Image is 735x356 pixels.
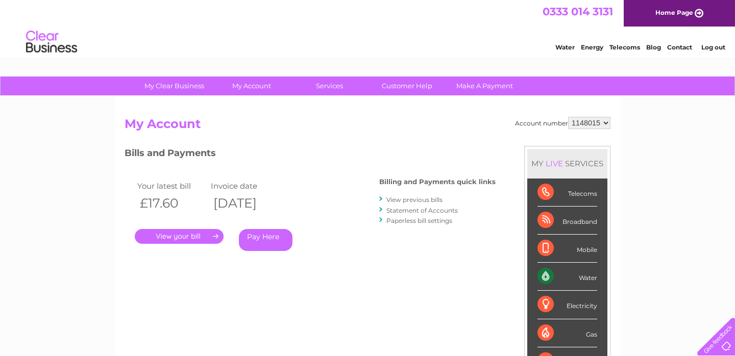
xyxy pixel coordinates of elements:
a: Contact [667,43,692,51]
a: Energy [581,43,603,51]
a: . [135,229,224,244]
img: logo.png [26,27,78,58]
a: Services [287,77,372,95]
a: Water [555,43,575,51]
a: Log out [701,43,725,51]
h4: Billing and Payments quick links [379,178,496,186]
a: Blog [646,43,661,51]
div: Water [537,263,597,291]
div: Mobile [537,235,597,263]
div: Gas [537,319,597,347]
a: Customer Help [365,77,449,95]
td: Your latest bill [135,179,208,193]
div: Clear Business is a trading name of Verastar Limited (registered in [GEOGRAPHIC_DATA] No. 3667643... [127,6,609,49]
a: Make A Payment [443,77,527,95]
h2: My Account [125,117,610,136]
div: Telecoms [537,179,597,207]
div: Broadband [537,207,597,235]
a: My Clear Business [132,77,216,95]
a: Paperless bill settings [386,217,452,224]
a: Statement of Accounts [386,207,458,214]
a: My Account [210,77,294,95]
div: LIVE [544,159,565,168]
div: MY SERVICES [527,149,607,178]
div: Account number [515,117,610,129]
td: Invoice date [208,179,282,193]
a: Pay Here [239,229,292,251]
a: View previous bills [386,196,443,204]
h3: Bills and Payments [125,146,496,164]
th: [DATE] [208,193,282,214]
div: Electricity [537,291,597,319]
a: Telecoms [609,43,640,51]
a: 0333 014 3131 [543,5,613,18]
th: £17.60 [135,193,208,214]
